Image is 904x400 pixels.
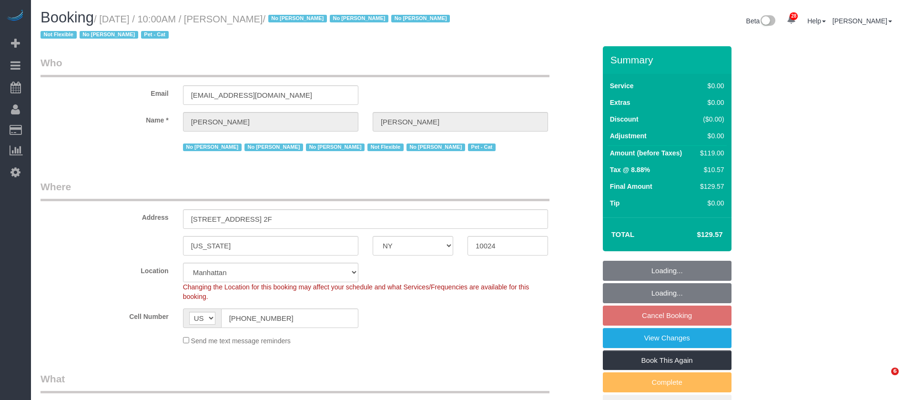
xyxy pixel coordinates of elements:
[833,17,892,25] a: [PERSON_NAME]
[610,165,650,174] label: Tax @ 8.88%
[696,98,724,107] div: $0.00
[183,112,358,132] input: First Name
[191,337,291,345] span: Send me text message reminders
[468,144,496,151] span: Pet - Cat
[610,81,634,91] label: Service
[221,308,358,328] input: Cell Number
[891,368,899,375] span: 6
[610,182,652,191] label: Final Amount
[41,31,77,39] span: Not Flexible
[141,31,169,39] span: Pet - Cat
[373,112,548,132] input: Last Name
[406,144,465,151] span: No [PERSON_NAME]
[610,98,630,107] label: Extras
[696,81,724,91] div: $0.00
[183,236,358,256] input: City
[610,54,727,65] h3: Summary
[183,85,358,105] input: Email
[603,328,731,348] a: View Changes
[696,182,724,191] div: $129.57
[6,10,25,23] img: Automaid Logo
[467,236,548,256] input: Zip Code
[610,114,639,124] label: Discount
[696,165,724,174] div: $10.57
[41,9,94,26] span: Booking
[696,114,724,124] div: ($0.00)
[782,10,801,31] a: 28
[391,15,450,22] span: No [PERSON_NAME]
[330,15,388,22] span: No [PERSON_NAME]
[610,198,620,208] label: Tip
[807,17,826,25] a: Help
[244,144,303,151] span: No [PERSON_NAME]
[696,148,724,158] div: $119.00
[33,85,176,98] label: Email
[33,209,176,222] label: Address
[306,144,365,151] span: No [PERSON_NAME]
[760,15,775,28] img: New interface
[696,131,724,141] div: $0.00
[41,14,453,41] small: / [DATE] / 10:00AM / [PERSON_NAME]
[610,131,647,141] label: Adjustment
[41,56,549,77] legend: Who
[41,180,549,201] legend: Where
[33,112,176,125] label: Name *
[268,15,327,22] span: No [PERSON_NAME]
[367,144,404,151] span: Not Flexible
[33,263,176,276] label: Location
[603,350,731,370] a: Book This Again
[33,308,176,321] label: Cell Number
[610,148,682,158] label: Amount (before Taxes)
[872,368,894,390] iframe: Intercom live chat
[790,12,798,20] span: 28
[183,283,529,300] span: Changing the Location for this booking may affect your schedule and what Services/Frequencies are...
[696,198,724,208] div: $0.00
[668,231,722,239] h4: $129.57
[746,17,776,25] a: Beta
[80,31,138,39] span: No [PERSON_NAME]
[611,230,635,238] strong: Total
[183,144,242,151] span: No [PERSON_NAME]
[41,372,549,393] legend: What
